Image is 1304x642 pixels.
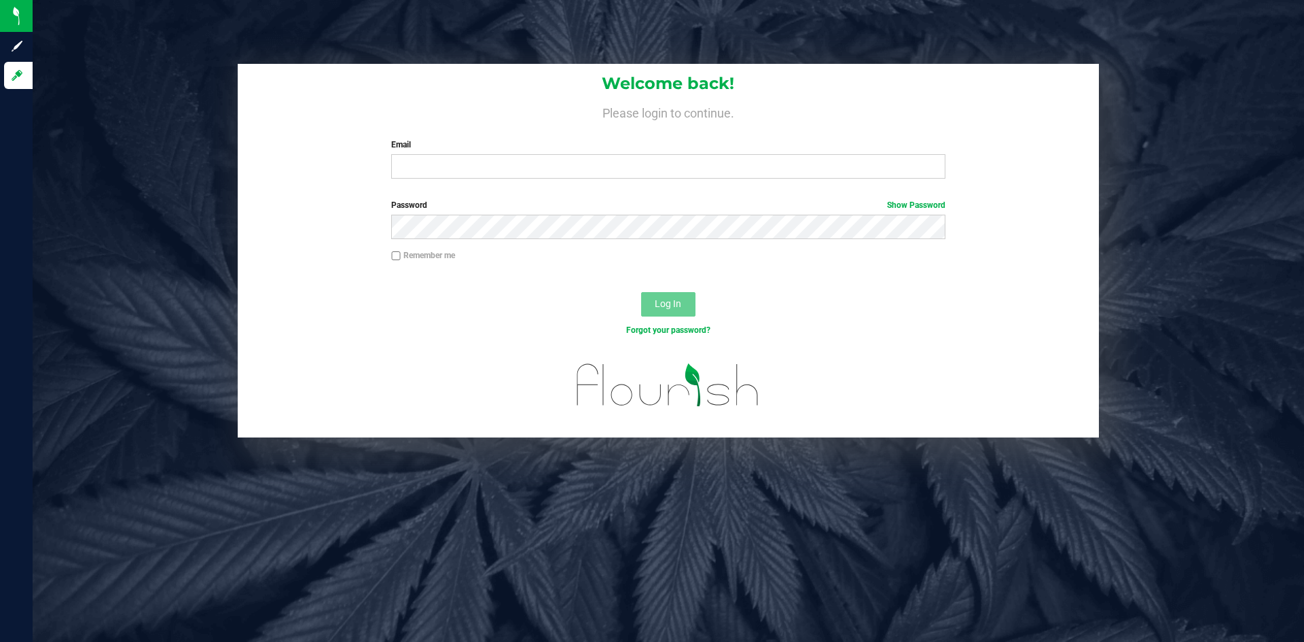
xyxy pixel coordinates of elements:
[238,75,1099,92] h1: Welcome back!
[626,325,710,335] a: Forgot your password?
[887,200,945,210] a: Show Password
[560,351,776,420] img: flourish_logo.svg
[391,139,945,151] label: Email
[391,251,401,261] input: Remember me
[10,39,24,53] inline-svg: Sign up
[10,69,24,82] inline-svg: Log in
[391,200,427,210] span: Password
[391,249,455,262] label: Remember me
[641,292,695,317] button: Log In
[238,103,1099,120] h4: Please login to continue.
[655,298,681,309] span: Log In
